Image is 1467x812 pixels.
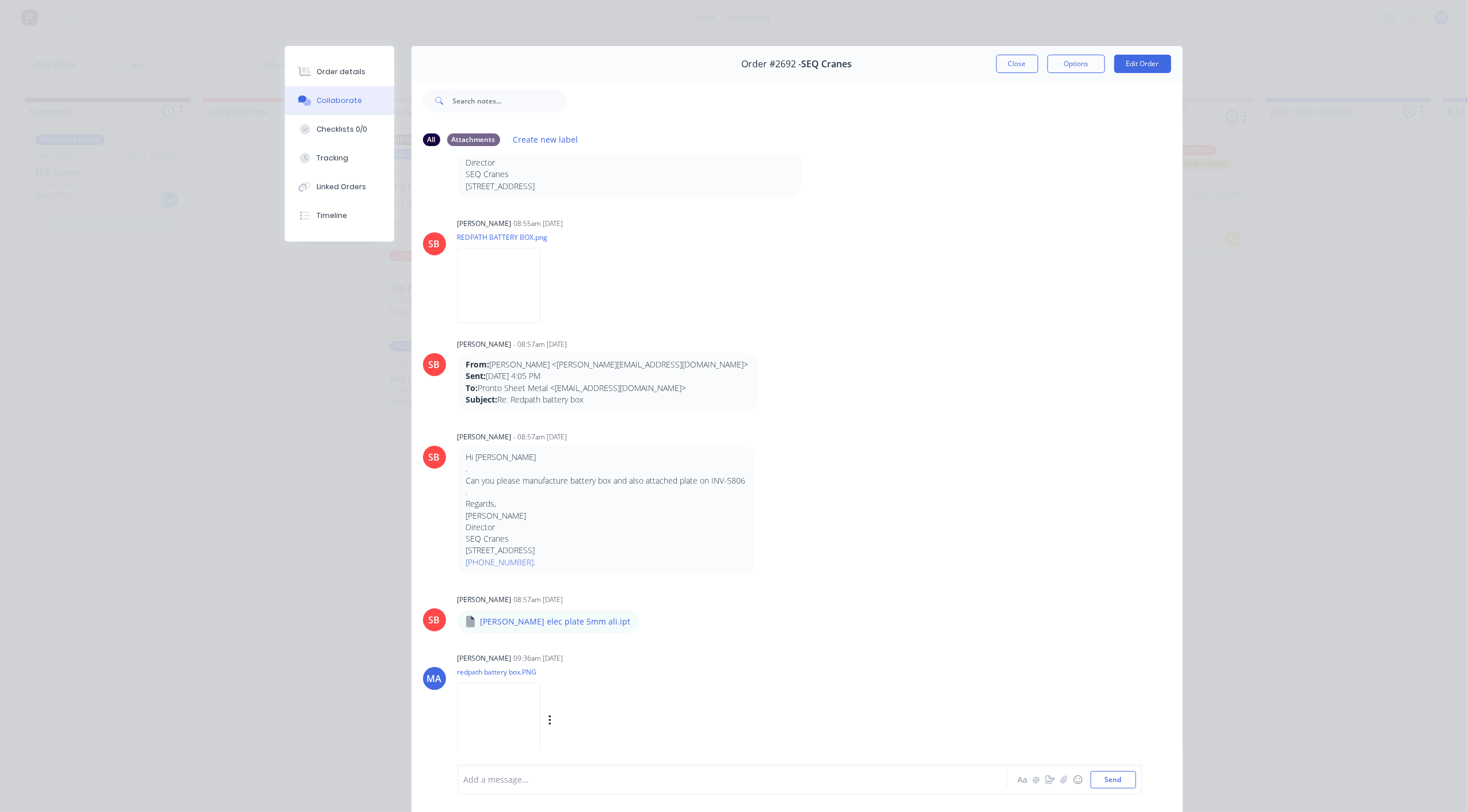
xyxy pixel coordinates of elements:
[427,672,442,685] div: MA
[466,475,746,487] p: Can you please manufacture battery box and also attached plate on INV-5806
[466,498,746,510] p: Regards,
[429,358,440,371] div: SB
[285,173,394,201] button: Linked Orders
[458,653,512,664] div: [PERSON_NAME]
[466,451,746,463] p: Hi [PERSON_NAME]
[514,432,567,442] div: - 08:57am [DATE]
[423,133,440,146] div: All
[429,237,440,251] div: SB
[466,382,478,393] strong: To:
[1016,773,1030,787] button: Aa
[285,58,394,86] button: Order details
[466,157,792,168] p: Director
[742,59,802,70] span: Order #2692 -
[458,219,512,229] div: [PERSON_NAME]
[458,595,512,605] div: [PERSON_NAME]
[481,616,631,627] p: [PERSON_NAME] elec plate 5mm ali.ipt
[1071,773,1085,787] button: ☺
[317,67,365,77] div: Order details
[285,86,394,115] button: Collaborate
[466,487,746,498] p: .
[317,124,367,135] div: Checklists 0/0
[507,132,584,147] button: Create new label
[285,144,394,173] button: Tracking
[1091,771,1136,788] button: Send
[1047,55,1105,73] button: Options
[429,613,440,627] div: SB
[317,210,347,221] div: Timeline
[466,359,749,405] p: [PERSON_NAME] <[PERSON_NAME][EMAIL_ADDRESS][DOMAIN_NAME]> [DATE] 4:05 PM Pronto Sheet Metal <[EMA...
[317,95,362,106] div: Collaborate
[514,339,567,350] div: - 08:57am [DATE]
[466,463,746,474] p: .
[514,595,563,605] div: 08:57am [DATE]
[1114,55,1171,73] button: Edit Order
[466,510,746,522] p: [PERSON_NAME]
[429,450,440,464] div: SB
[285,201,394,230] button: Timeline
[1030,773,1043,787] button: @
[466,394,498,405] strong: Subject:
[802,59,852,70] span: SEQ Cranes
[458,232,552,242] p: REDPATH BATTERY BOX.png
[466,522,746,533] p: Director
[458,432,512,442] div: [PERSON_NAME]
[453,89,567,112] input: Search notes...
[458,339,512,350] div: [PERSON_NAME]
[458,667,669,677] p: redpath battery box.PNG
[466,557,534,568] a: [PHONE_NUMBER]
[466,359,490,370] strong: From:
[466,168,792,192] p: SEQ Cranes [STREET_ADDRESS]
[447,133,500,146] div: Attachments
[317,182,366,192] div: Linked Orders
[466,557,746,568] p: .
[317,153,348,163] div: Tracking
[285,115,394,144] button: Checklists 0/0
[514,653,563,664] div: 09:36am [DATE]
[514,219,563,229] div: 08:55am [DATE]
[996,55,1038,73] button: Close
[466,370,486,381] strong: Sent:
[466,533,746,557] p: SEQ Cranes [STREET_ADDRESS]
